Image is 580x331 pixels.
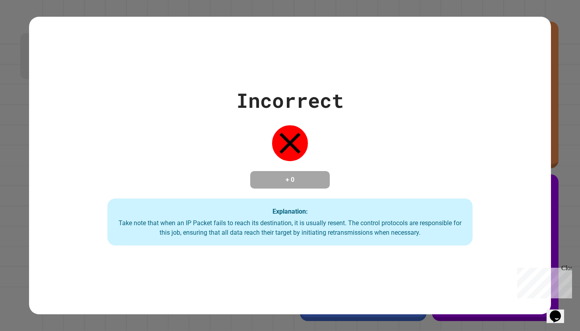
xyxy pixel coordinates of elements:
[3,3,55,51] div: Chat with us now!Close
[547,299,572,323] iframe: To enrich screen reader interactions, please activate Accessibility in Grammarly extension settings
[236,86,344,115] div: Incorrect
[115,218,465,238] div: Take note that when an IP Packet fails to reach its destination, it is usually resent. The contro...
[272,208,308,215] strong: Explanation:
[258,175,322,185] h4: + 0
[514,265,572,298] iframe: chat widget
